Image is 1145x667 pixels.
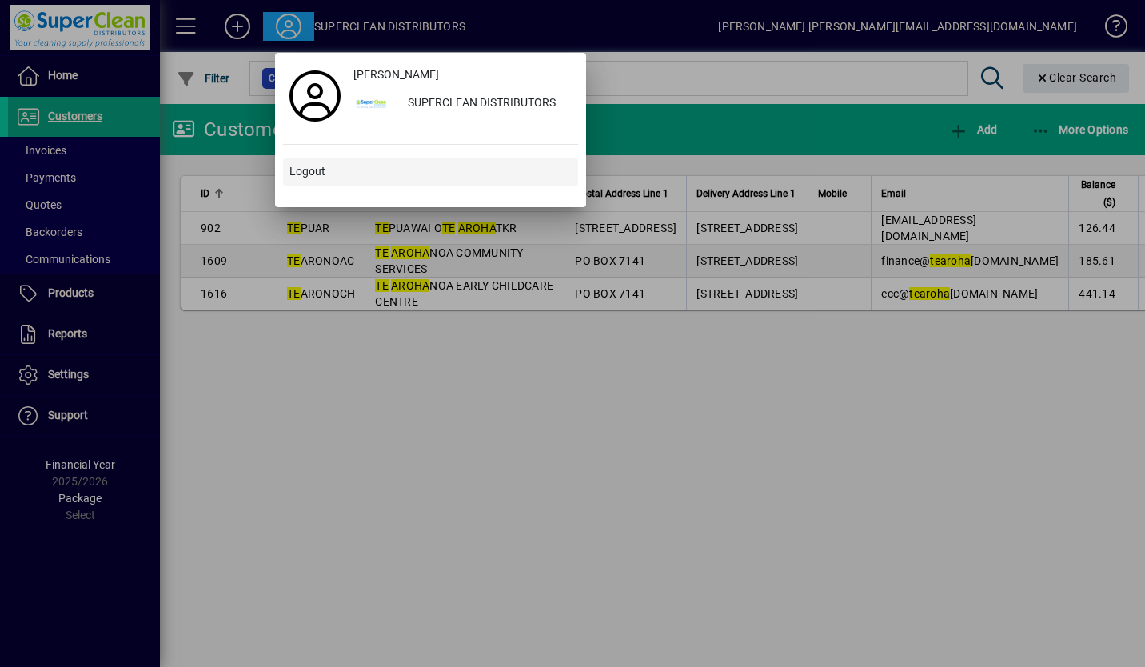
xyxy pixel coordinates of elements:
a: Profile [283,82,347,110]
div: SUPERCLEAN DISTRIBUTORS [395,90,578,118]
a: [PERSON_NAME] [347,61,578,90]
span: Logout [289,163,325,180]
span: [PERSON_NAME] [353,66,439,83]
button: Logout [283,158,578,186]
button: SUPERCLEAN DISTRIBUTORS [347,90,578,118]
